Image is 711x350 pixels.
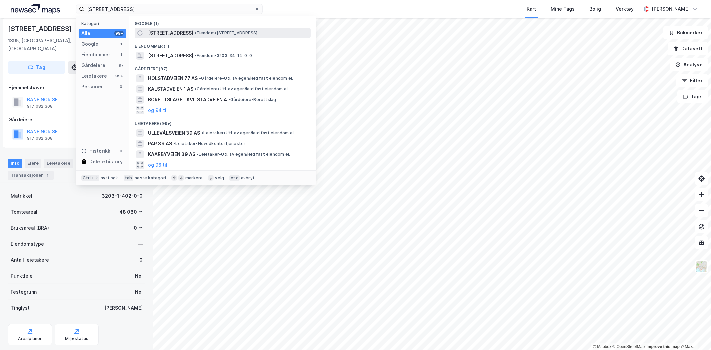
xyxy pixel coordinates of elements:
[81,147,110,155] div: Historikk
[25,159,41,168] div: Eiere
[148,96,227,104] span: BORETTSLAGET KVILSTADVEIEN 4
[670,58,708,71] button: Analyse
[81,83,103,91] div: Personer
[197,152,199,157] span: •
[678,318,711,350] div: Kontrollprogram for chat
[84,4,254,14] input: Søk på adresse, matrikkel, gårdeiere, leietakere eller personer
[652,5,690,13] div: [PERSON_NAME]
[197,152,290,157] span: Leietaker • Utl. av egen/leid fast eiendom el.
[8,37,117,53] div: 1395, [GEOGRAPHIC_DATA], [GEOGRAPHIC_DATA]
[185,175,203,181] div: markere
[8,159,22,168] div: Info
[148,106,168,114] button: og 94 til
[173,141,175,146] span: •
[65,336,88,341] div: Miljøstatus
[668,42,708,55] button: Datasett
[195,86,289,92] span: Gårdeiere • Utl. av egen/leid fast eiendom el.
[11,288,37,296] div: Festegrunn
[118,148,124,154] div: 0
[11,240,44,248] div: Eiendomstype
[139,256,143,264] div: 0
[195,86,197,91] span: •
[18,336,42,341] div: Arealplaner
[527,5,536,13] div: Kart
[199,76,201,81] span: •
[81,175,99,181] div: Ctrl + k
[148,52,193,60] span: [STREET_ADDRESS]
[676,74,708,87] button: Filter
[229,175,240,181] div: esc
[677,90,708,103] button: Tags
[81,61,105,69] div: Gårdeiere
[104,304,143,312] div: [PERSON_NAME]
[114,31,124,36] div: 99+
[118,84,124,89] div: 0
[135,175,166,181] div: neste kategori
[11,192,32,200] div: Matrikkel
[195,30,197,35] span: •
[173,141,245,146] span: Leietaker • Hovedkontortjenester
[695,260,708,273] img: Z
[8,171,54,180] div: Transaksjoner
[215,175,224,181] div: velg
[81,40,98,48] div: Google
[118,41,124,47] div: 1
[228,97,230,102] span: •
[647,344,680,349] a: Improve this map
[118,52,124,57] div: 1
[616,5,634,13] div: Verktøy
[81,51,110,59] div: Eiendommer
[129,61,316,73] div: Gårdeiere (97)
[148,29,193,37] span: [STREET_ADDRESS]
[148,140,172,148] span: PAR 39 AS
[195,53,197,58] span: •
[76,159,101,168] div: Datasett
[81,21,126,26] div: Kategori
[663,26,708,39] button: Bokmerker
[11,208,37,216] div: Tomteareal
[27,104,53,109] div: 917 082 308
[201,130,295,136] span: Leietaker • Utl. av egen/leid fast eiendom el.
[228,97,276,102] span: Gårdeiere • Borettslag
[8,23,73,34] div: [STREET_ADDRESS]
[11,4,60,14] img: logo.a4113a55bc3d86da70a041830d287a7e.svg
[89,158,123,166] div: Delete history
[195,30,257,36] span: Eiendom • [STREET_ADDRESS]
[593,344,611,349] a: Mapbox
[11,224,49,232] div: Bruksareal (BRA)
[101,175,118,181] div: nytt søk
[8,116,145,124] div: Gårdeiere
[11,256,49,264] div: Antall leietakere
[44,159,73,168] div: Leietakere
[129,16,316,28] div: Google (1)
[589,5,601,13] div: Bolig
[138,240,143,248] div: —
[81,72,107,80] div: Leietakere
[195,53,252,58] span: Eiendom • 3203-34-14-0-0
[148,161,167,169] button: og 96 til
[148,74,198,82] span: HOLSTADVEIEN 77 AS
[81,29,90,37] div: Alle
[124,175,134,181] div: tab
[8,84,145,92] div: Hjemmelshaver
[148,150,195,158] span: KAARBYVEIEN 39 AS
[148,129,200,137] span: ULLEVÅLSVEIEN 39 AS
[241,175,255,181] div: avbryt
[102,192,143,200] div: 3203-1-402-0-0
[119,208,143,216] div: 48 080 ㎡
[199,76,293,81] span: Gårdeiere • Utl. av egen/leid fast eiendom el.
[134,224,143,232] div: 0 ㎡
[551,5,575,13] div: Mine Tags
[118,63,124,68] div: 97
[135,288,143,296] div: Nei
[613,344,645,349] a: OpenStreetMap
[148,85,193,93] span: KALSTADVEIEN 1 AS
[11,304,30,312] div: Tinglyst
[135,272,143,280] div: Nei
[201,130,203,135] span: •
[44,172,51,179] div: 1
[27,136,53,141] div: 917 082 308
[129,116,316,128] div: Leietakere (99+)
[11,272,33,280] div: Punktleie
[8,61,65,74] button: Tag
